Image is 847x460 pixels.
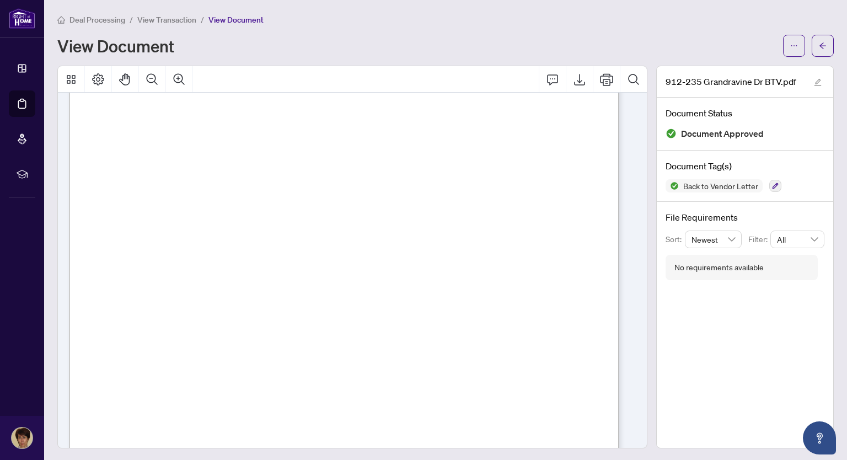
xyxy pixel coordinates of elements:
[137,15,196,25] span: View Transaction
[69,15,125,25] span: Deal Processing
[681,126,764,141] span: Document Approved
[201,13,204,26] li: /
[819,42,827,50] span: arrow-left
[9,8,35,29] img: logo
[666,179,679,192] img: Status Icon
[803,421,836,454] button: Open asap
[666,106,824,120] h4: Document Status
[790,42,798,50] span: ellipsis
[666,75,796,88] span: 912-235 Grandravine Dr BTV.pdf
[748,233,770,245] p: Filter:
[57,16,65,24] span: home
[691,231,736,248] span: Newest
[666,211,824,224] h4: File Requirements
[674,261,764,274] div: No requirements available
[130,13,133,26] li: /
[57,37,174,55] h1: View Document
[679,182,763,190] span: Back to Vendor Letter
[208,15,264,25] span: View Document
[12,427,33,448] img: Profile Icon
[814,78,822,86] span: edit
[666,159,824,173] h4: Document Tag(s)
[777,231,818,248] span: All
[666,233,685,245] p: Sort:
[666,128,677,139] img: Document Status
